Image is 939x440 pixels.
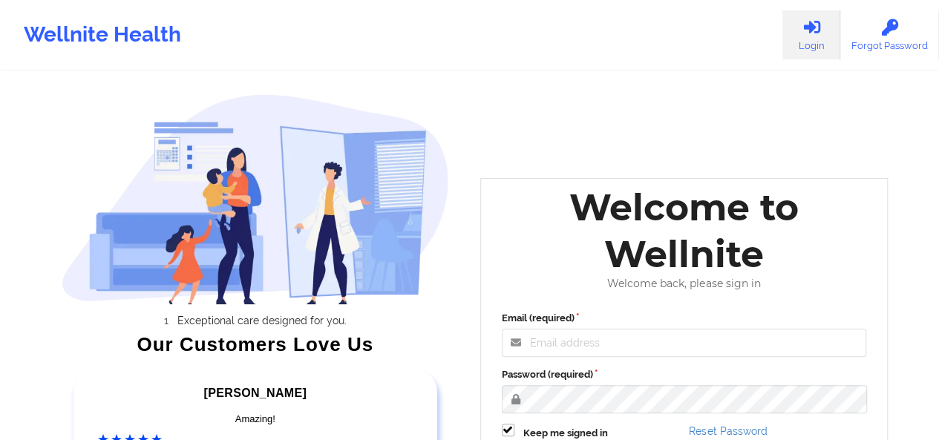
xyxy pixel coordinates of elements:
[502,311,867,326] label: Email (required)
[98,412,413,427] div: Amazing!
[204,387,307,399] span: [PERSON_NAME]
[502,329,867,357] input: Email address
[502,367,867,382] label: Password (required)
[62,93,449,304] img: wellnite-auth-hero_200.c722682e.png
[75,315,449,326] li: Exceptional care designed for you.
[782,10,840,59] a: Login
[62,337,449,352] div: Our Customers Love Us
[840,10,939,59] a: Forgot Password
[491,184,877,278] div: Welcome to Wellnite
[491,278,877,290] div: Welcome back, please sign in
[689,425,767,437] a: Reset Password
